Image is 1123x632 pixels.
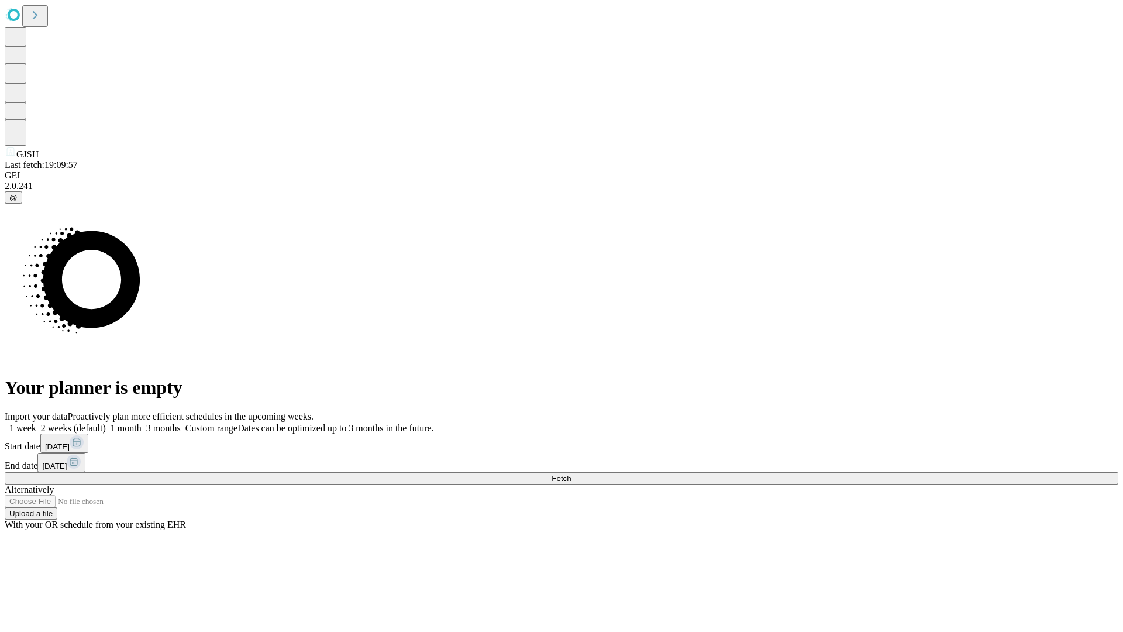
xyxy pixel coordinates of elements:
[9,423,36,433] span: 1 week
[5,191,22,204] button: @
[185,423,237,433] span: Custom range
[146,423,181,433] span: 3 months
[40,434,88,453] button: [DATE]
[68,411,314,421] span: Proactively plan more efficient schedules in the upcoming weeks.
[5,434,1118,453] div: Start date
[5,507,57,520] button: Upload a file
[111,423,142,433] span: 1 month
[42,462,67,470] span: [DATE]
[41,423,106,433] span: 2 weeks (default)
[5,520,186,530] span: With your OR schedule from your existing EHR
[5,181,1118,191] div: 2.0.241
[5,485,54,494] span: Alternatively
[552,474,571,483] span: Fetch
[5,170,1118,181] div: GEI
[16,149,39,159] span: GJSH
[45,442,70,451] span: [DATE]
[9,193,18,202] span: @
[237,423,433,433] span: Dates can be optimized up to 3 months in the future.
[5,377,1118,399] h1: Your planner is empty
[37,453,85,472] button: [DATE]
[5,160,78,170] span: Last fetch: 19:09:57
[5,472,1118,485] button: Fetch
[5,453,1118,472] div: End date
[5,411,68,421] span: Import your data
